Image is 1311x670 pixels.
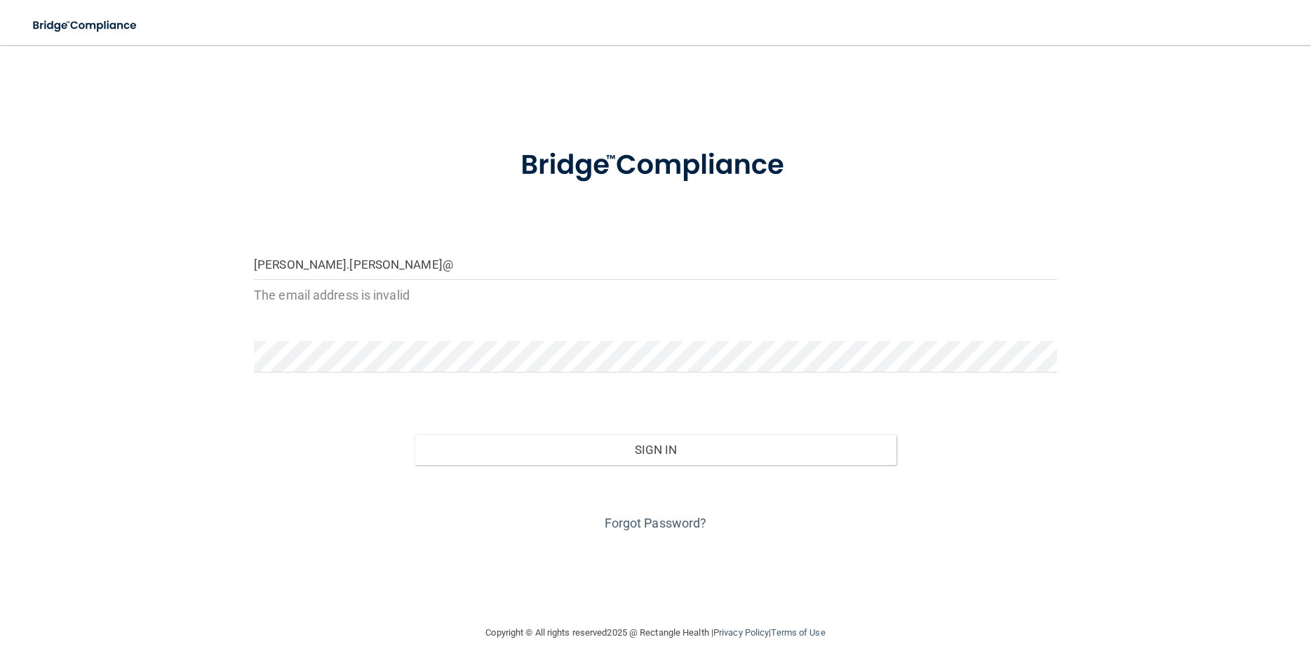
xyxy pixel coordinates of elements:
[713,627,769,638] a: Privacy Policy
[415,434,896,465] button: Sign In
[254,248,1057,280] input: Email
[21,11,150,40] img: bridge_compliance_login_screen.278c3ca4.svg
[605,516,707,530] a: Forgot Password?
[492,129,819,202] img: bridge_compliance_login_screen.278c3ca4.svg
[400,610,912,655] div: Copyright © All rights reserved 2025 @ Rectangle Health | |
[254,283,1057,307] p: The email address is invalid
[771,627,825,638] a: Terms of Use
